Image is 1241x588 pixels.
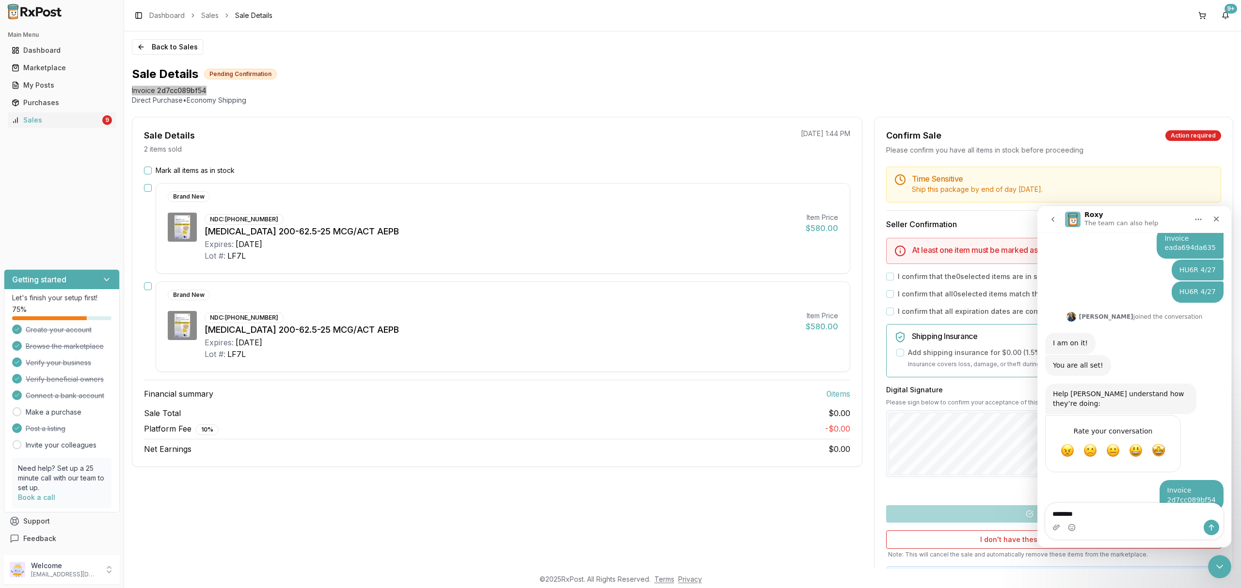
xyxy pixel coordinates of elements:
iframe: Intercom live chat [1037,206,1231,547]
div: NDC: [PHONE_NUMBER] [205,312,284,323]
span: Browse the marketplace [26,341,104,351]
a: Sales [201,11,219,20]
a: Sales9 [8,111,116,129]
p: Insurance covers loss, damage, or theft during transit. [908,359,1213,369]
div: [DATE] [236,238,262,250]
div: Please confirm you have all items in stock before proceeding [886,145,1221,155]
button: Purchases [4,95,120,110]
p: Need help? Set up a 25 minute call with our team to set up. [18,464,106,493]
p: Note: This will cancel the sale and automatically remove these items from the marketplace. [886,551,1221,558]
span: Ship this package by end of day [DATE] . [912,185,1043,193]
div: Item Price [806,213,838,222]
div: Action required [1165,130,1221,141]
span: Net Earnings [144,443,191,455]
span: $0.00 [828,407,850,419]
div: My Posts [12,80,112,90]
label: Mark all items as in stock [156,166,235,175]
span: Platform Fee [144,423,219,435]
div: Purchases [12,98,112,108]
h5: Shipping Insurance [912,332,1213,340]
h5: Time Sensitive [912,175,1213,183]
h1: Sale Details [132,66,198,82]
button: I don't have these items available anymore [886,530,1221,549]
a: My Posts [8,77,116,94]
div: Expires: [205,337,234,348]
div: Invoice [132,86,155,95]
div: 9+ [1225,4,1237,14]
div: Lot #: [205,250,225,262]
span: 2d7cc089bf54 [157,86,207,95]
iframe: Intercom live chat [1208,555,1231,578]
button: 9+ [1218,8,1233,23]
button: Sales9 [4,112,120,128]
a: Make a purchase [26,407,81,417]
span: Verify your business [26,358,91,368]
button: Back to Sales [132,39,203,55]
img: Trelegy Ellipta 200-62.5-25 MCG/ACT AEPB [168,311,197,340]
div: Item Price [806,311,838,321]
span: Create your account [26,325,92,335]
div: Brand New [168,290,210,300]
div: LF7L [227,348,246,360]
div: LF7L [227,250,246,262]
span: Financial summary [144,388,213,400]
div: $580.00 [806,222,838,234]
p: [DATE] 1:44 PM [801,129,850,139]
a: Purchases [8,94,116,111]
label: Add shipping insurance for $0.00 ( 1.5 % of order value) [908,348,1093,357]
a: Terms [654,575,674,583]
div: Brand New [168,191,210,202]
h3: Digital Signature [886,385,1221,395]
div: [MEDICAL_DATA] 200-62.5-25 MCG/ACT AEPB [205,225,798,238]
span: 0 item s [827,388,850,400]
a: Marketplace [8,59,116,77]
h2: Main Menu [8,31,116,39]
div: Lot #: [205,348,225,360]
a: Privacy [678,575,702,583]
p: Please sign below to confirm your acceptance of this order [886,399,1221,406]
div: Sales [12,115,100,125]
label: I confirm that all 0 selected items match the listed condition [898,289,1098,299]
span: Sale Details [235,11,272,20]
span: 75 % [12,305,27,314]
img: RxPost Logo [4,4,66,19]
div: Confirm Sale [886,129,941,142]
div: 9 [102,115,112,125]
span: Post a listing [26,424,65,433]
